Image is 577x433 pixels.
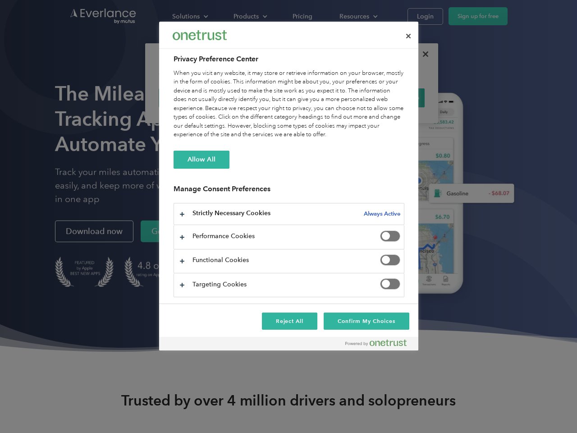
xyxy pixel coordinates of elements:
[174,151,229,169] button: Allow All
[324,313,409,330] button: Confirm My Choices
[174,69,404,139] div: When you visit any website, it may store or retrieve information on your browser, mostly in the f...
[345,339,407,346] img: Powered by OneTrust Opens in a new Tab
[174,54,404,64] h2: Privacy Preference Center
[159,22,418,350] div: Privacy Preference Center
[174,184,404,198] h3: Manage Consent Preferences
[159,22,418,350] div: Preference center
[345,339,414,350] a: Powered by OneTrust Opens in a new Tab
[173,30,227,40] img: Everlance
[398,26,418,46] button: Close
[173,26,227,44] div: Everlance
[262,313,318,330] button: Reject All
